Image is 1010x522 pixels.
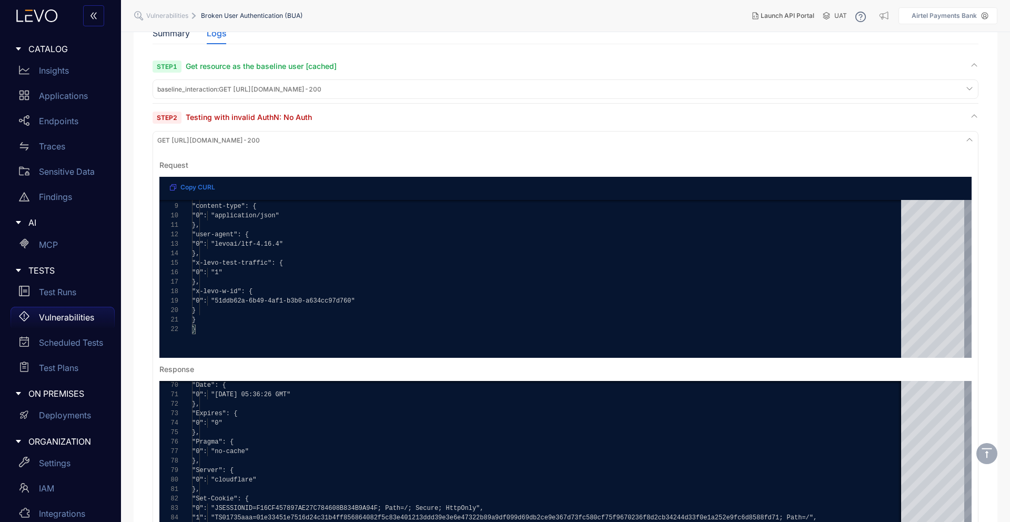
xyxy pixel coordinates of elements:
a: Findings [11,186,115,212]
span: caret-right [15,267,22,274]
div: ORGANIZATION [6,430,115,453]
div: 74 [159,418,178,428]
span: 64082f5c83e401213ddd39e3e6e47322b89a9df099d69db2ce [359,514,548,521]
div: 80 [159,475,178,485]
div: ON PREMISES [6,383,115,405]
span: team [19,483,29,493]
span: c6d8588fd71; Path=/", [738,514,817,521]
div: Request [159,161,188,169]
span: GET [URL][DOMAIN_NAME] - 200 [157,86,321,93]
span: caret-right [15,219,22,226]
span: CATALOG [28,44,106,54]
span: "Expires": { [192,410,237,417]
span: }, [192,429,199,436]
button: double-left [83,5,104,26]
div: 11 [159,220,178,230]
div: 82 [159,494,178,504]
div: CATALOG [6,38,115,60]
span: } [192,307,196,314]
div: 16 [159,268,178,277]
a: Sensitive Data [11,161,115,186]
div: 21 [159,315,178,325]
a: MCP [11,234,115,259]
a: Applications [11,85,115,111]
p: Findings [39,192,72,202]
span: ORGANIZATION [28,437,106,446]
div: 76 [159,437,178,447]
a: Test Plans [11,357,115,383]
span: vertical-align-top [981,447,993,459]
button: Launch API Portal [744,7,823,24]
div: 81 [159,485,178,494]
a: Insights [11,60,115,85]
span: AI [28,218,106,227]
div: Response [159,365,194,374]
p: Scheduled Tests [39,338,103,347]
span: Copy CURL [180,184,215,191]
span: "Server": { [192,467,234,474]
span: "1": "TS01735aaa=01e33451e7516d24c31b4ff8568 [192,514,359,521]
div: Summary [153,28,190,38]
span: "0": "no-cache" [192,448,249,455]
p: Insights [39,66,69,75]
p: Deployments [39,410,91,420]
div: 77 [159,447,178,456]
div: 13 [159,239,178,249]
div: 14 [159,249,178,258]
div: AI [6,212,115,234]
span: "content-type": { [192,203,256,210]
div: 71 [159,390,178,399]
span: "Date": { [192,382,226,389]
span: } [192,326,196,333]
a: IAM [11,478,115,503]
div: Logs [207,28,226,38]
span: caret-right [15,390,22,397]
p: Integrations [39,509,85,518]
p: Test Plans [39,363,78,373]
span: "Pragma": { [192,438,234,446]
span: "0": "1" [192,269,223,276]
p: Settings [39,458,70,468]
div: 20 [159,306,178,315]
p: IAM [39,484,54,493]
span: }, [192,486,199,493]
span: "x-levo-w-id": { [192,288,252,295]
span: } [192,316,196,324]
span: Testing with invalid AuthN: No Auth [186,113,312,122]
span: "0": "51ddb62a-6b49-4af1-b3b0-a634cc97d760" [192,297,355,305]
p: Airtel Payments Bank [912,12,977,19]
a: Scheduled Tests [11,332,115,357]
span: "0": "0" [192,419,223,427]
p: MCP [39,240,58,249]
div: 72 [159,399,178,409]
span: caret-right [15,438,22,445]
p: Vulnerabilities [39,313,94,322]
button: Copy CURL [161,179,224,196]
span: Vulnerabilities [146,12,188,19]
span: double-left [89,12,98,21]
div: 83 [159,504,178,513]
span: swap [19,141,29,152]
span: "0": "JSESSIONID=F16CF457897AE27C784608B834B [192,505,359,512]
div: 70 [159,380,178,390]
span: "0": "[DATE] 05:36:26 GMT" [192,391,290,398]
span: "0": "cloudflare" [192,476,256,484]
div: TESTS [6,259,115,282]
span: }, [192,457,199,465]
p: Traces [39,142,65,151]
a: Settings [11,453,115,478]
span: }, [192,250,199,257]
span: Step 2 [153,112,181,124]
span: ON PREMISES [28,389,106,398]
div: 18 [159,287,178,296]
span: "user-agent": { [192,231,249,238]
span: 9e367d73fc580cf75f9670236f8d2cb34244d33f0e1a252e9f [548,514,738,521]
a: Deployments [11,405,115,430]
div: 15 [159,258,178,268]
p: Sensitive Data [39,167,95,176]
div: 79 [159,466,178,475]
span: Broken User Authentication (BUA) [201,12,303,19]
a: Vulnerabilities [11,307,115,332]
span: "0": "application/json" [192,212,279,219]
span: "x-levo-test-traffic": { [192,259,283,267]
